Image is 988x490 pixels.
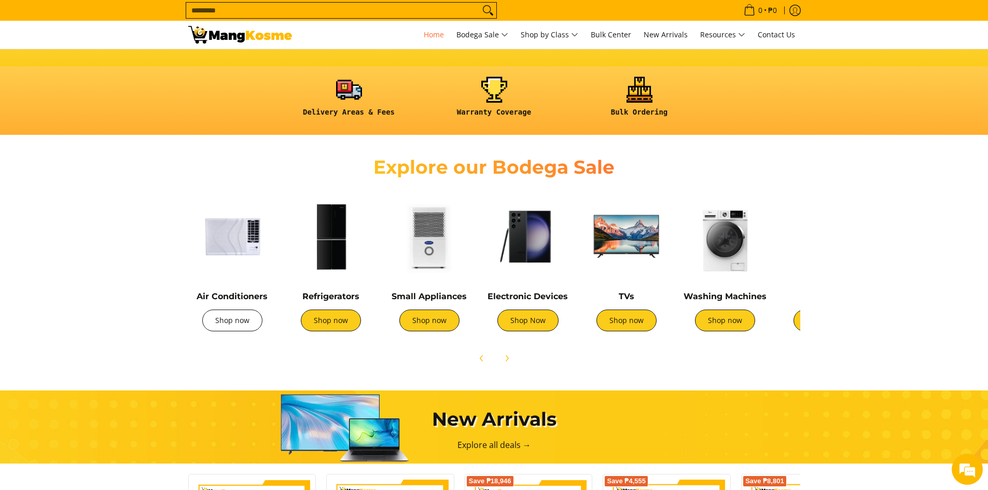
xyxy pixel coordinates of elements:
a: <h6><strong>Delivery Areas & Fees</strong></h6> [282,77,416,125]
span: • [741,5,780,16]
a: Air Conditioners [197,291,268,301]
h2: Explore our Bodega Sale [344,156,645,179]
a: Shop now [301,310,361,331]
img: Washing Machines [681,192,769,281]
span: Bodega Sale [456,29,508,41]
nav: Main Menu [302,21,800,49]
span: Save ₱8,801 [745,478,784,484]
span: Save ₱4,555 [607,478,646,484]
a: Bulk Center [586,21,636,49]
span: Save ₱18,946 [469,478,511,484]
a: Refrigerators [302,291,359,301]
span: New Arrivals [644,30,688,39]
span: Home [424,30,444,39]
img: Cookers [780,192,868,281]
span: Shop by Class [521,29,578,41]
a: TVs [619,291,634,301]
a: Electronic Devices [488,291,568,301]
a: Washing Machines [684,291,767,301]
a: Shop by Class [516,21,583,49]
span: 0 [757,7,764,14]
a: Resources [695,21,750,49]
span: Resources [700,29,745,41]
img: Small Appliances [385,192,474,281]
a: Contact Us [753,21,800,49]
a: Bodega Sale [451,21,513,49]
button: Search [480,3,496,18]
span: ₱0 [767,7,778,14]
img: Refrigerators [287,192,375,281]
a: Shop now [399,310,460,331]
a: <h6><strong>Warranty Coverage</strong></h6> [427,77,562,125]
img: Mang Kosme: Your Home Appliances Warehouse Sale Partner! [188,26,292,44]
a: Shop now [794,310,854,331]
a: New Arrivals [638,21,693,49]
button: Next [495,347,518,370]
a: Home [419,21,449,49]
img: Electronic Devices [484,192,572,281]
a: Shop now [596,310,657,331]
a: Small Appliances [392,291,467,301]
a: Shop Now [497,310,559,331]
a: <h6><strong>Bulk Ordering</strong></h6> [572,77,707,125]
a: Shop now [202,310,262,331]
span: Bulk Center [591,30,631,39]
a: Shop now [695,310,755,331]
img: TVs [582,192,671,281]
span: Contact Us [758,30,795,39]
a: Explore all deals → [457,439,531,451]
img: Air Conditioners [188,192,276,281]
button: Previous [470,347,493,370]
